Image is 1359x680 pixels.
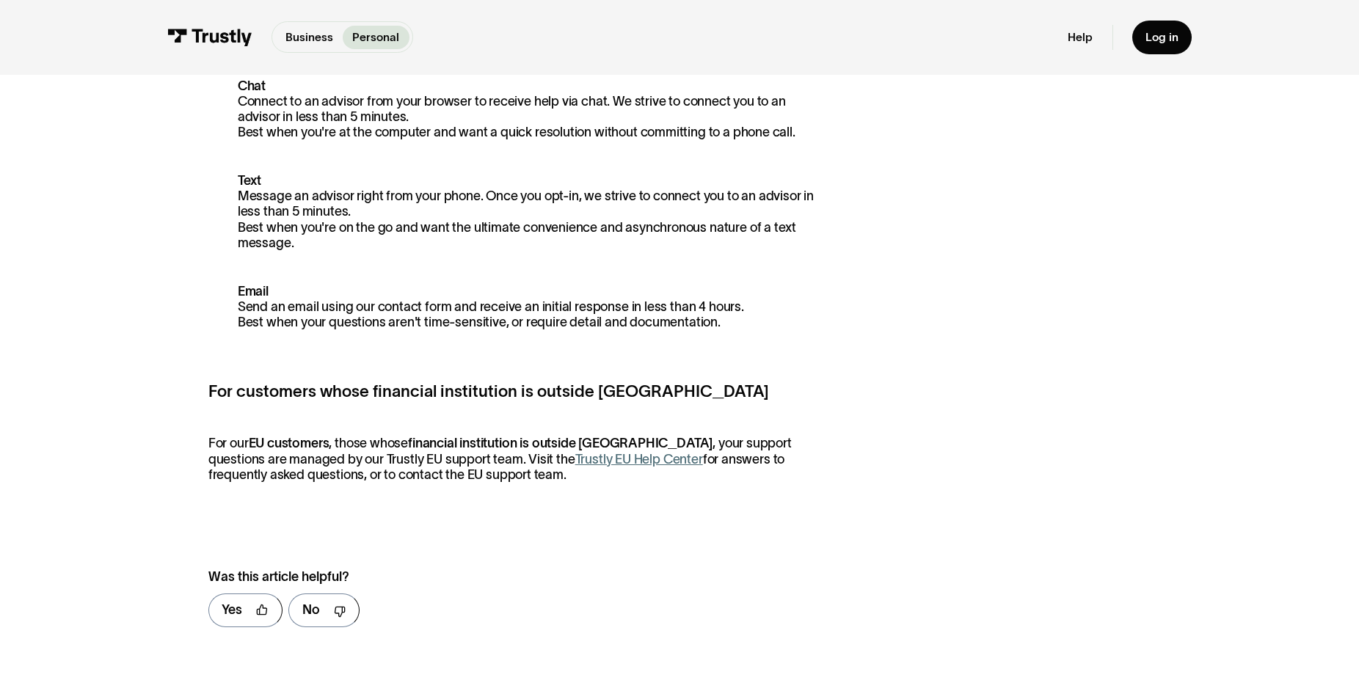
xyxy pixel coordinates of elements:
p: Personal [352,29,399,45]
a: No [288,593,360,627]
strong: Text [238,173,261,188]
p: Send an email using our contact form and receive an initial response in less than 4 hours. Best w... [208,284,815,331]
strong: For customers whose financial institution is outside [GEOGRAPHIC_DATA] [208,382,769,400]
a: Yes [208,593,283,627]
div: Yes [222,600,242,620]
a: Help [1068,30,1093,45]
p: Business [285,29,333,45]
p: Connect to an advisor from your browser to receive help via chat. We strive to connect you to an ... [208,78,815,141]
a: Business [276,26,343,49]
strong: financial institution is outside [GEOGRAPHIC_DATA] [408,436,713,450]
p: For our , those whose , your support questions are managed by our Trustly EU support team. Visit ... [208,436,815,483]
a: Log in [1132,21,1191,55]
a: Trustly EU Help Center [575,452,703,467]
div: No [302,600,320,620]
a: Personal [343,26,409,49]
p: Message an advisor right from your phone. Once you opt-in, we strive to connect you to an advisor... [208,173,815,251]
div: Was this article helpful? [208,567,781,587]
strong: Email [238,284,269,299]
strong: EU customers [249,436,329,450]
div: Log in [1145,30,1178,45]
strong: Chat [238,78,266,93]
img: Trustly Logo [167,29,252,46]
